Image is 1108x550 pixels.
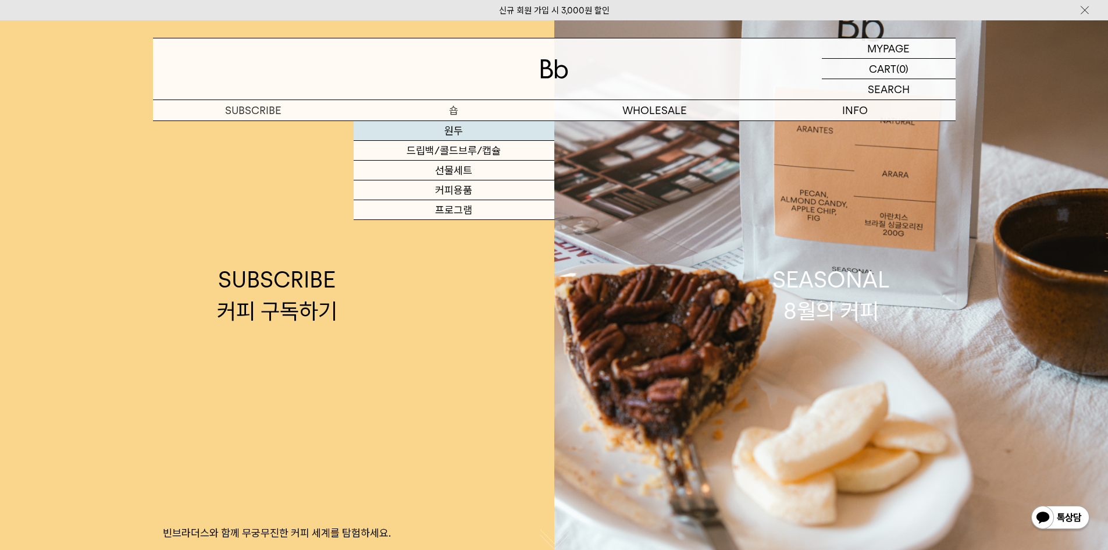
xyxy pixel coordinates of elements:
p: MYPAGE [867,38,910,58]
a: 신규 회원 가입 시 3,000원 할인 [499,5,610,16]
a: 원두 [354,121,554,141]
a: 커피용품 [354,180,554,200]
p: (0) [896,59,909,79]
a: 숍 [354,100,554,120]
div: SUBSCRIBE 커피 구독하기 [217,264,337,326]
img: 카카오톡 채널 1:1 채팅 버튼 [1030,505,1091,533]
a: 프로그램 [354,200,554,220]
p: CART [869,59,896,79]
img: 로고 [540,59,568,79]
div: SEASONAL 8월의 커피 [772,264,890,326]
a: SUBSCRIBE [153,100,354,120]
a: 드립백/콜드브루/캡슐 [354,141,554,161]
p: WHOLESALE [554,100,755,120]
a: MYPAGE [822,38,956,59]
a: 선물세트 [354,161,554,180]
p: SEARCH [868,79,910,100]
p: INFO [755,100,956,120]
a: CART (0) [822,59,956,79]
